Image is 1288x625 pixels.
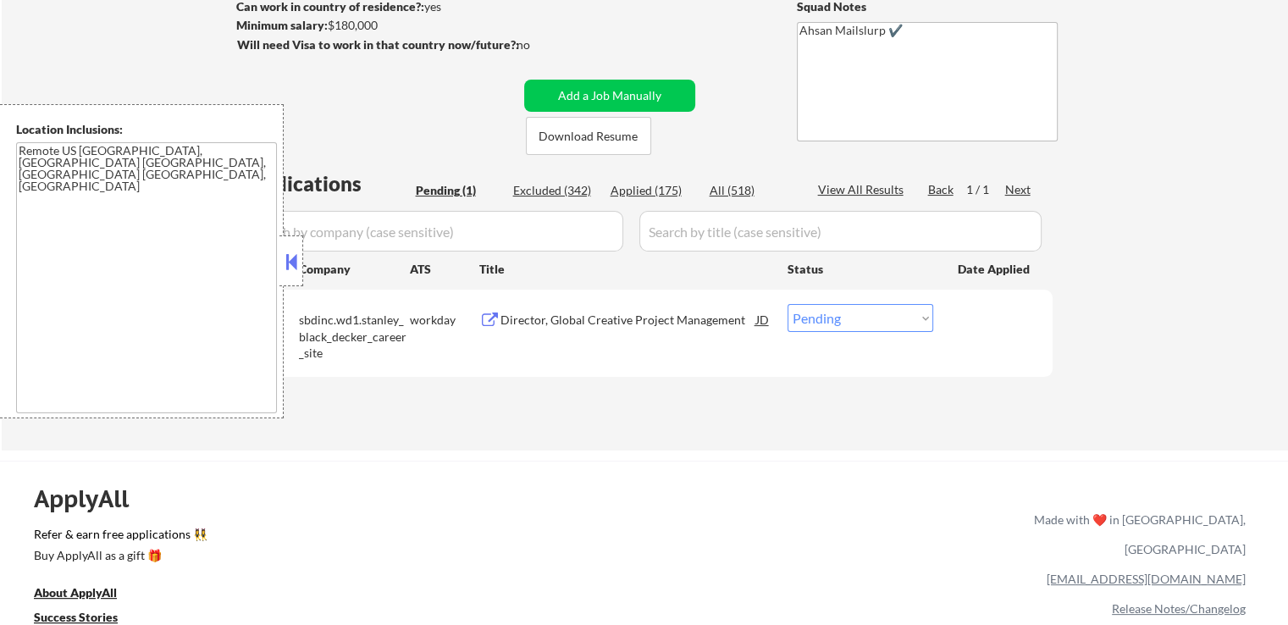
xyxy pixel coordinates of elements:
div: Title [479,261,771,278]
u: Success Stories [34,610,118,624]
div: 1 / 1 [966,181,1005,198]
div: Next [1005,181,1032,198]
div: workday [410,312,479,329]
div: Buy ApplyAll as a gift 🎁 [34,550,203,561]
div: ApplyAll [34,484,148,513]
div: Company [299,261,410,278]
strong: Will need Visa to work in that country now/future?: [237,37,519,52]
a: Release Notes/Changelog [1112,601,1246,616]
strong: Minimum salary: [236,18,328,32]
div: Director, Global Creative Project Management [500,312,756,329]
div: All (518) [710,182,794,199]
div: ATS [410,261,479,278]
div: $180,000 [236,17,518,34]
input: Search by company (case sensitive) [242,211,623,252]
a: About ApplyAll [34,584,141,605]
a: [EMAIL_ADDRESS][DOMAIN_NAME] [1047,572,1246,586]
div: Made with ❤️ in [GEOGRAPHIC_DATA], [GEOGRAPHIC_DATA] [1027,505,1246,564]
div: JD [755,304,771,335]
div: Applied (175) [611,182,695,199]
div: Applications [242,174,410,194]
div: View All Results [818,181,909,198]
input: Search by title (case sensitive) [639,211,1042,252]
button: Add a Job Manually [524,80,695,112]
div: Back [928,181,955,198]
a: Refer & earn free applications 👯‍♀️ [34,528,680,546]
div: Excluded (342) [513,182,598,199]
div: no [517,36,565,53]
u: About ApplyAll [34,585,117,600]
div: sbdinc.wd1.stanley_black_decker_career_site [299,312,410,362]
div: Date Applied [958,261,1032,278]
a: Buy ApplyAll as a gift 🎁 [34,546,203,567]
div: Pending (1) [416,182,500,199]
div: Status [788,253,933,284]
button: Download Resume [526,117,651,155]
div: Location Inclusions: [16,121,277,138]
